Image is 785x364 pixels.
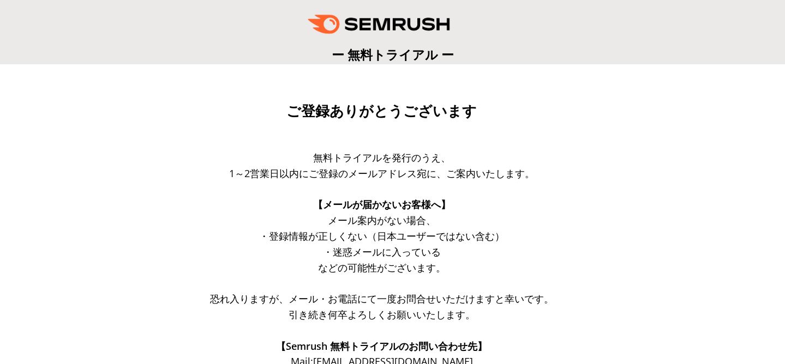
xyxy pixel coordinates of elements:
[318,261,446,274] span: などの可能性がございます。
[229,167,535,180] span: 1～2営業日以内にご登録のメールアドレス宛に、ご案内いたします。
[313,151,451,164] span: 無料トライアルを発行のうえ、
[259,229,505,242] span: ・登録情報が正しくない（日本ユーザーではない含む）
[210,292,554,305] span: 恐れ入りますが、メール・お電話にて一度お問合せいただけますと幸いです。
[289,308,475,321] span: 引き続き何卒よろしくお願いいたします。
[313,198,451,211] span: 【メールが届かないお客様へ】
[328,214,436,227] span: メール案内がない場合、
[286,103,477,119] span: ご登録ありがとうございます
[332,46,454,63] span: ー 無料トライアル ー
[323,245,441,258] span: ・迷惑メールに入っている
[276,339,487,353] span: 【Semrush 無料トライアルのお問い合わせ先】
